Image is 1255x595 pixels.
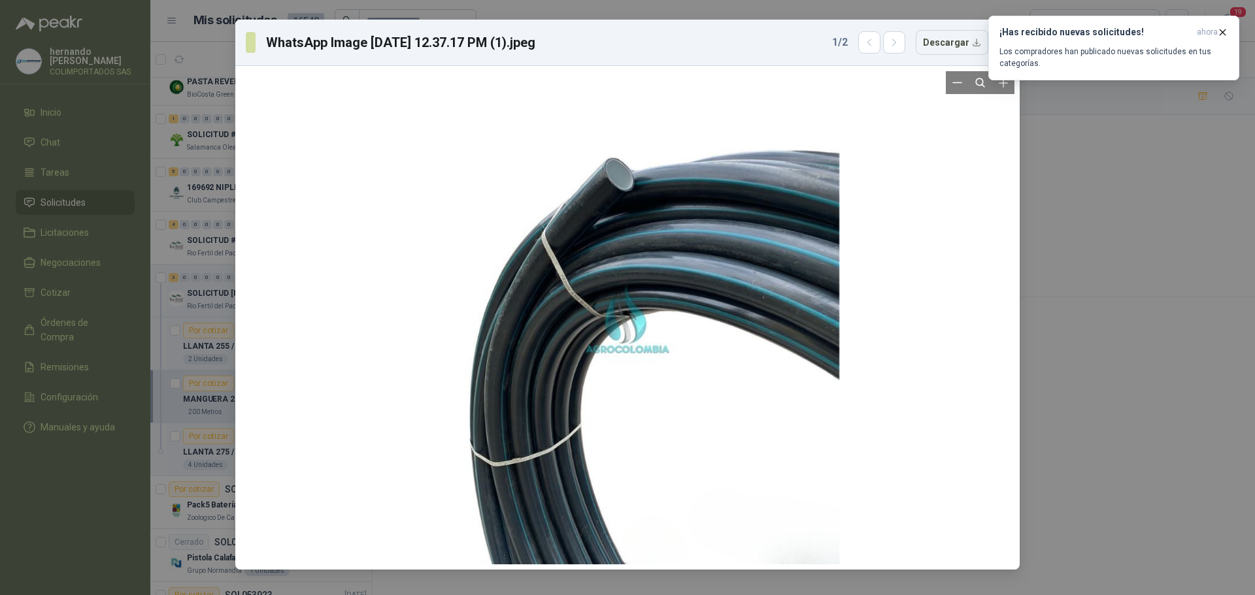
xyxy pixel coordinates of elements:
h3: ¡Has recibido nuevas solicitudes! [999,27,1192,38]
span: ahora [1197,27,1218,38]
span: 1 / 2 [832,35,848,50]
p: Los compradores han publicado nuevas solicitudes en tus categorías. [999,46,1228,69]
button: Zoom out [946,71,969,94]
button: Descargar [916,30,988,55]
button: ¡Has recibido nuevas solicitudes!ahora Los compradores han publicado nuevas solicitudes en tus ca... [988,16,1239,80]
button: Reset zoom [969,71,992,94]
h3: WhatsApp Image [DATE] 12.37.17 PM (1).jpeg [266,33,536,52]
